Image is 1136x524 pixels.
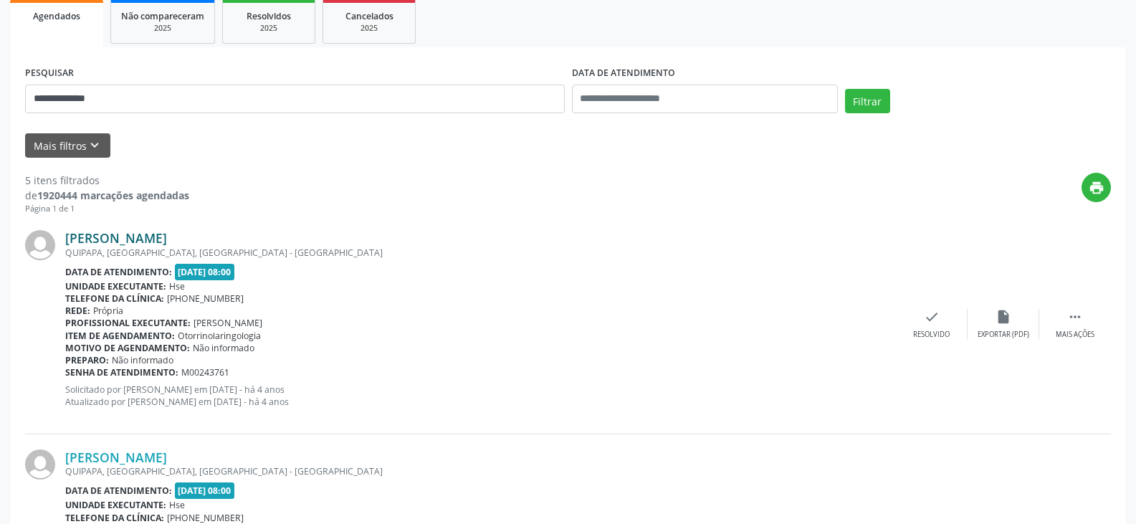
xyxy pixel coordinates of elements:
a: [PERSON_NAME] [65,449,167,465]
span: Não informado [112,354,173,366]
b: Profissional executante: [65,317,191,329]
span: Hse [169,499,185,511]
b: Telefone da clínica: [65,512,164,524]
span: [DATE] 08:00 [175,482,235,499]
a: [PERSON_NAME] [65,230,167,246]
span: Não compareceram [121,10,204,22]
div: 2025 [333,23,405,34]
strong: 1920444 marcações agendadas [37,189,189,202]
div: Mais ações [1056,330,1094,340]
b: Unidade executante: [65,499,166,511]
p: Solicitado por [PERSON_NAME] em [DATE] - há 4 anos Atualizado por [PERSON_NAME] em [DATE] - há 4 ... [65,384,896,408]
button: Mais filtroskeyboard_arrow_down [25,133,110,158]
b: Data de atendimento: [65,266,172,278]
span: M00243761 [181,366,229,378]
span: Resolvidos [247,10,291,22]
span: [DATE] 08:00 [175,264,235,280]
div: 5 itens filtrados [25,173,189,188]
i: keyboard_arrow_down [87,138,102,153]
b: Preparo: [65,354,109,366]
i: print [1089,180,1104,196]
label: DATA DE ATENDIMENTO [572,62,675,85]
span: Otorrinolaringologia [178,330,261,342]
div: de [25,188,189,203]
img: img [25,230,55,260]
i: check [924,309,940,325]
div: Página 1 de 1 [25,203,189,215]
span: Cancelados [345,10,393,22]
span: Não informado [193,342,254,354]
div: Resolvido [913,330,950,340]
b: Motivo de agendamento: [65,342,190,354]
span: Hse [169,280,185,292]
i: insert_drive_file [996,309,1011,325]
b: Data de atendimento: [65,485,172,497]
div: 2025 [233,23,305,34]
span: Agendados [33,10,80,22]
div: QUIPAPA, [GEOGRAPHIC_DATA], [GEOGRAPHIC_DATA] - [GEOGRAPHIC_DATA] [65,247,896,259]
label: PESQUISAR [25,62,74,85]
span: [PERSON_NAME] [194,317,262,329]
span: [PHONE_NUMBER] [167,292,244,305]
img: img [25,449,55,480]
b: Telefone da clínica: [65,292,164,305]
b: Senha de atendimento: [65,366,178,378]
div: 2025 [121,23,204,34]
div: QUIPAPA, [GEOGRAPHIC_DATA], [GEOGRAPHIC_DATA] - [GEOGRAPHIC_DATA] [65,465,896,477]
b: Unidade executante: [65,280,166,292]
b: Item de agendamento: [65,330,175,342]
button: Filtrar [845,89,890,113]
button: print [1082,173,1111,202]
b: Rede: [65,305,90,317]
div: Exportar (PDF) [978,330,1029,340]
i:  [1067,309,1083,325]
span: [PHONE_NUMBER] [167,512,244,524]
span: Própria [93,305,123,317]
